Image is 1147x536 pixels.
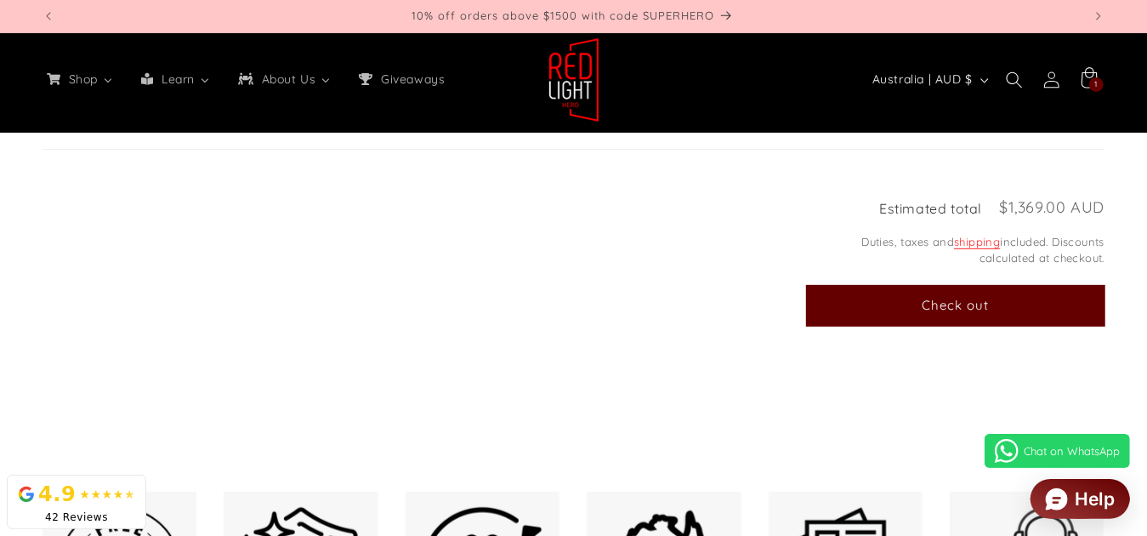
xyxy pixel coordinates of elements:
span: 1 [1095,77,1099,92]
span: Learn [158,71,196,87]
button: Australia | AUD $ [862,64,996,96]
span: Australia | AUD $ [872,71,973,88]
div: Help [1075,490,1115,508]
button: Check out [807,286,1104,326]
span: 10% off orders above $1500 with code SUPERHERO [412,9,714,22]
h2: Estimated total [879,202,982,215]
span: Shop [65,71,99,87]
summary: Search [996,61,1033,99]
span: Chat on WhatsApp [1024,444,1120,458]
a: shipping [954,235,1000,248]
small: Duties, taxes and included. Discounts calculated at checkout. [807,234,1104,267]
a: Red Light Hero [542,31,605,128]
a: Chat on WhatsApp [985,434,1130,468]
a: Shop [32,61,127,97]
span: About Us [258,71,318,87]
span: Giveaways [378,71,446,87]
p: $1,369.00 AUD [999,200,1104,215]
img: Red Light Hero [548,37,599,123]
img: widget icon [1046,488,1068,510]
a: Giveaways [344,61,457,97]
a: About Us [224,61,344,97]
a: Learn [127,61,224,97]
iframe: PayPal-paypal [807,359,1104,396]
